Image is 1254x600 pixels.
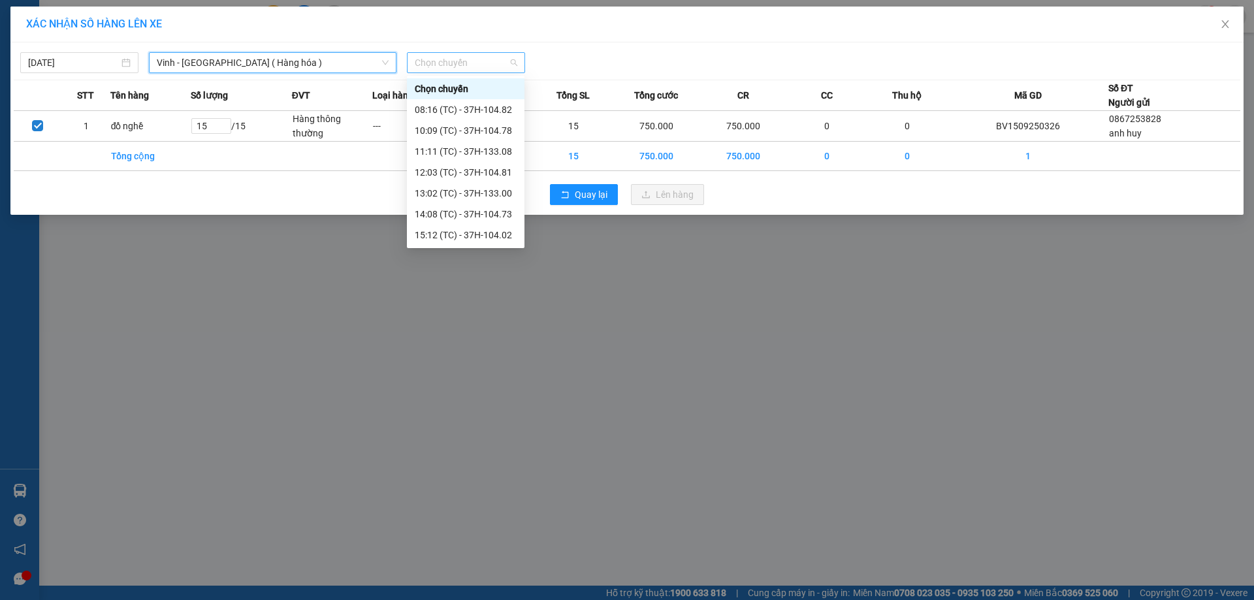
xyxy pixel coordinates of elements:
[191,88,228,103] span: Số lượng
[1014,88,1042,103] span: Mã GD
[867,111,948,142] td: 0
[415,103,517,117] div: 08:16 (TC) - 37H-104.82
[415,123,517,138] div: 10:09 (TC) - 37H-104.78
[613,111,700,142] td: 750.000
[821,88,833,103] span: CC
[1207,7,1244,43] button: Close
[292,111,372,142] td: Hàng thông thường
[62,111,110,142] td: 1
[372,111,453,142] td: ---
[533,111,613,142] td: 15
[631,184,704,205] button: uploadLên hàng
[1109,128,1142,138] span: anh huy
[110,88,149,103] span: Tên hàng
[77,88,94,103] span: STT
[1220,19,1230,29] span: close
[700,111,787,142] td: 750.000
[28,55,119,70] input: 15/09/2025
[415,82,517,96] div: Chọn chuyến
[948,142,1108,171] td: 1
[415,207,517,221] div: 14:08 (TC) - 37H-104.73
[737,88,749,103] span: CR
[556,88,590,103] span: Tổng SL
[575,187,607,202] span: Quay lại
[26,18,162,30] span: XÁC NHẬN SỐ HÀNG LÊN XE
[415,144,517,159] div: 11:11 (TC) - 37H-133.08
[110,111,191,142] td: đồ nghề
[415,53,517,72] span: Chọn chuyến
[550,184,618,205] button: rollbackQuay lại
[381,59,389,67] span: down
[415,228,517,242] div: 15:12 (TC) - 37H-104.02
[787,111,867,142] td: 0
[892,88,922,103] span: Thu hộ
[533,142,613,171] td: 15
[110,142,191,171] td: Tổng cộng
[560,190,570,200] span: rollback
[948,111,1108,142] td: BV1509250326
[700,142,787,171] td: 750.000
[1109,114,1161,124] span: 0867253828
[415,165,517,180] div: 12:03 (TC) - 37H-104.81
[407,78,524,99] div: Chọn chuyến
[1108,81,1150,110] div: Số ĐT Người gửi
[613,142,700,171] td: 750.000
[157,53,389,72] span: Vinh - Hà Nội ( Hàng hóa )
[415,186,517,200] div: 13:02 (TC) - 37H-133.00
[634,88,678,103] span: Tổng cước
[867,142,948,171] td: 0
[787,142,867,171] td: 0
[372,88,413,103] span: Loại hàng
[292,88,310,103] span: ĐVT
[191,111,292,142] td: / 15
